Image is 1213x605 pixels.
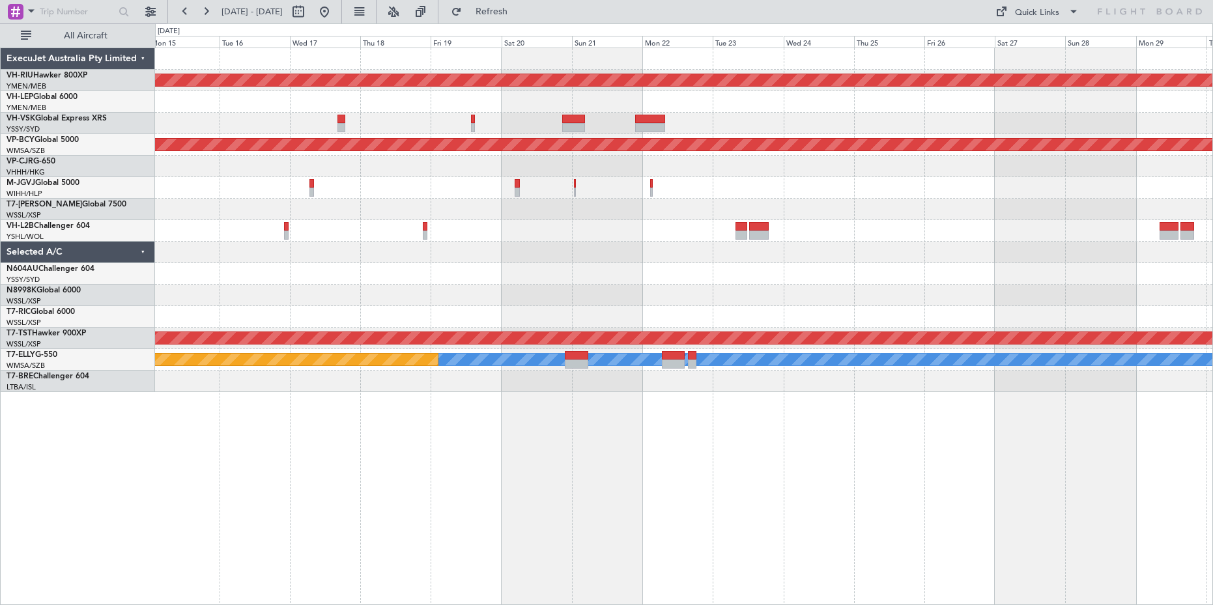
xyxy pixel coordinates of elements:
[290,36,360,48] div: Wed 17
[989,1,1085,22] button: Quick Links
[7,72,87,79] a: VH-RIUHawker 800XP
[7,265,94,273] a: N604AUChallenger 604
[7,265,38,273] span: N604AU
[7,158,33,165] span: VP-CJR
[7,373,33,380] span: T7-BRE
[7,287,81,294] a: N8998KGlobal 6000
[7,318,41,328] a: WSSL/XSP
[7,115,107,122] a: VH-VSKGlobal Express XRS
[713,36,783,48] div: Tue 23
[7,330,32,337] span: T7-TST
[40,2,115,21] input: Trip Number
[995,36,1065,48] div: Sat 27
[7,351,35,359] span: T7-ELLY
[7,308,75,316] a: T7-RICGlobal 6000
[7,351,57,359] a: T7-ELLYG-550
[464,7,519,16] span: Refresh
[7,146,45,156] a: WMSA/SZB
[7,93,78,101] a: VH-LEPGlobal 6000
[360,36,431,48] div: Thu 18
[7,201,126,208] a: T7-[PERSON_NAME]Global 7500
[502,36,572,48] div: Sat 20
[1015,7,1059,20] div: Quick Links
[7,93,33,101] span: VH-LEP
[7,103,46,113] a: YMEN/MEB
[7,210,41,220] a: WSSL/XSP
[7,373,89,380] a: T7-BREChallenger 604
[7,115,35,122] span: VH-VSK
[7,179,35,187] span: M-JGVJ
[158,26,180,37] div: [DATE]
[7,382,36,392] a: LTBA/ISL
[572,36,642,48] div: Sun 21
[7,361,45,371] a: WMSA/SZB
[7,72,33,79] span: VH-RIU
[7,167,45,177] a: VHHH/HKG
[445,1,523,22] button: Refresh
[7,222,34,230] span: VH-L2B
[7,136,79,144] a: VP-BCYGlobal 5000
[1065,36,1135,48] div: Sun 28
[7,275,40,285] a: YSSY/SYD
[431,36,501,48] div: Fri 19
[7,222,90,230] a: VH-L2BChallenger 604
[7,189,42,199] a: WIHH/HLP
[7,81,46,91] a: YMEN/MEB
[784,36,854,48] div: Wed 24
[1136,36,1206,48] div: Mon 29
[7,287,36,294] span: N8998K
[7,136,35,144] span: VP-BCY
[7,330,86,337] a: T7-TSTHawker 900XP
[7,296,41,306] a: WSSL/XSP
[7,124,40,134] a: YSSY/SYD
[854,36,924,48] div: Thu 25
[7,232,44,242] a: YSHL/WOL
[7,158,55,165] a: VP-CJRG-650
[7,308,31,316] span: T7-RIC
[7,201,82,208] span: T7-[PERSON_NAME]
[642,36,713,48] div: Mon 22
[924,36,995,48] div: Fri 26
[34,31,137,40] span: All Aircraft
[220,36,290,48] div: Tue 16
[7,339,41,349] a: WSSL/XSP
[221,6,283,18] span: [DATE] - [DATE]
[14,25,141,46] button: All Aircraft
[7,179,79,187] a: M-JGVJGlobal 5000
[149,36,219,48] div: Mon 15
